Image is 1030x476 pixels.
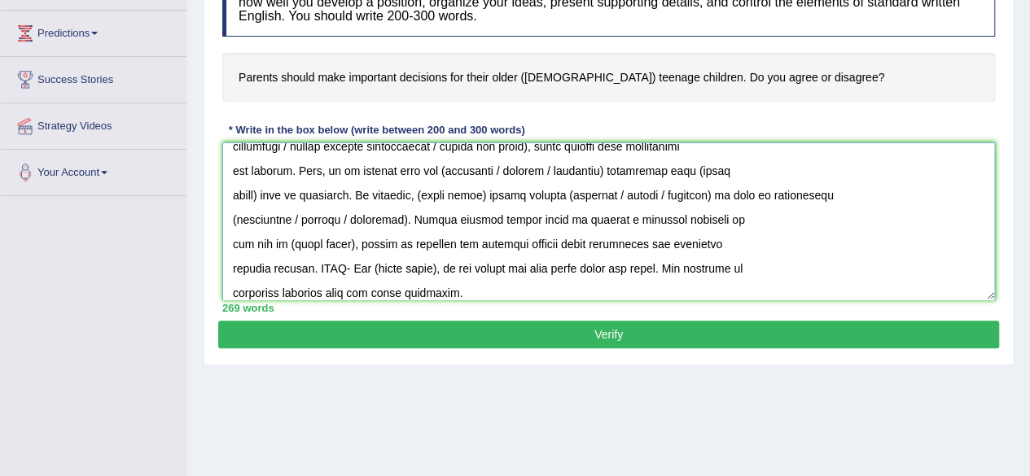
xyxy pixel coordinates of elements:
div: 269 words [222,300,995,316]
h4: Parents should make important decisions for their older ([DEMOGRAPHIC_DATA]) teenage children. Do... [222,53,995,103]
a: Your Account [1,150,186,190]
button: Verify [218,321,999,348]
a: Predictions [1,11,186,51]
div: * Write in the box below (write between 200 and 300 words) [222,122,531,138]
a: Success Stories [1,57,186,98]
a: Strategy Videos [1,103,186,144]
